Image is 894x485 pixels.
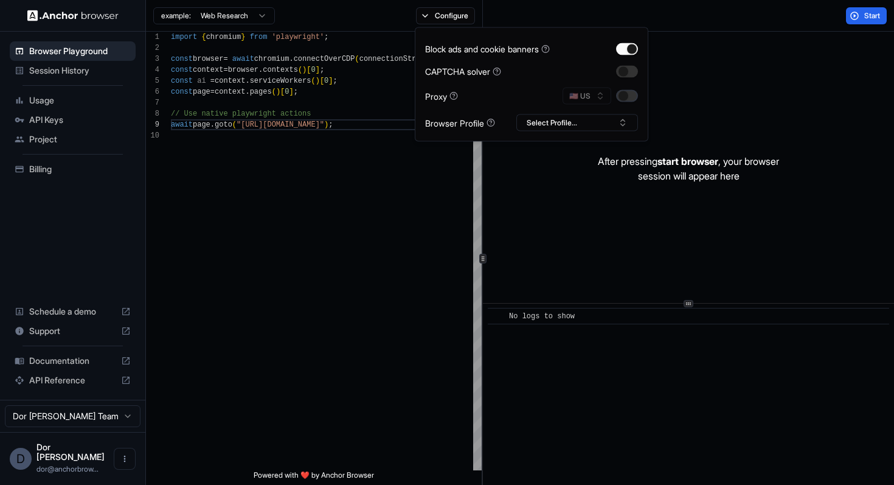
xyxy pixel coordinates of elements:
[215,77,245,85] span: context
[10,91,136,110] div: Usage
[161,11,191,21] span: example:
[10,371,136,390] div: API Reference
[598,154,779,183] p: After pressing , your browser session will appear here
[509,312,575,321] span: No logs to show
[241,33,245,41] span: }
[328,120,333,129] span: ;
[10,159,136,179] div: Billing
[263,66,298,74] span: contexts
[193,120,210,129] span: page
[146,43,159,54] div: 2
[324,77,328,85] span: 0
[425,116,495,129] div: Browser Profile
[258,66,263,74] span: .
[285,88,289,96] span: 0
[272,33,324,41] span: 'playwright'
[311,77,315,85] span: (
[333,77,338,85] span: ;
[302,66,307,74] span: )
[29,305,116,318] span: Schedule a demo
[864,11,881,21] span: Start
[425,43,550,55] div: Block ads and cookie banners
[29,374,116,386] span: API Reference
[316,77,320,85] span: )
[197,77,206,85] span: ai
[10,41,136,61] div: Browser Playground
[280,88,285,96] span: [
[245,88,249,96] span: .
[250,77,311,85] span: serviceWorkers
[320,66,324,74] span: ;
[27,10,119,21] img: Anchor Logo
[298,66,302,74] span: (
[29,45,131,57] span: Browser Playground
[171,77,193,85] span: const
[146,119,159,130] div: 9
[146,54,159,65] div: 3
[10,61,136,80] div: Session History
[245,77,249,85] span: .
[10,130,136,149] div: Project
[232,55,254,63] span: await
[328,77,333,85] span: ]
[223,55,227,63] span: =
[10,351,136,371] div: Documentation
[36,442,105,462] span: Dor Dankner
[294,88,298,96] span: ;
[494,310,500,323] span: ​
[193,55,223,63] span: browser
[114,448,136,470] button: Open menu
[29,355,116,367] span: Documentation
[36,464,99,473] span: dor@anchorbrowser.io
[294,55,355,63] span: connectOverCDP
[201,33,206,41] span: {
[223,66,227,74] span: =
[210,88,215,96] span: =
[324,33,328,41] span: ;
[355,55,359,63] span: (
[289,88,293,96] span: ]
[171,88,193,96] span: const
[171,55,193,63] span: const
[146,108,159,119] div: 8
[193,88,210,96] span: page
[359,55,429,63] span: connectionString
[846,7,887,24] button: Start
[210,77,215,85] span: =
[320,77,324,85] span: [
[425,89,458,102] div: Proxy
[29,65,131,77] span: Session History
[10,302,136,321] div: Schedule a demo
[206,33,241,41] span: chromium
[425,65,501,78] div: CAPTCHA solver
[289,55,293,63] span: .
[171,66,193,74] span: const
[171,33,197,41] span: import
[29,94,131,106] span: Usage
[215,120,232,129] span: goto
[272,88,276,96] span: (
[307,66,311,74] span: [
[29,163,131,175] span: Billing
[250,88,272,96] span: pages
[276,88,280,96] span: )
[210,120,215,129] span: .
[171,110,311,118] span: // Use native playwright actions
[516,114,638,131] button: Select Profile...
[215,88,245,96] span: context
[228,66,258,74] span: browser
[146,130,159,141] div: 10
[29,114,131,126] span: API Keys
[254,470,374,485] span: Powered with ❤️ by Anchor Browser
[146,75,159,86] div: 5
[416,7,475,24] button: Configure
[657,155,718,167] span: start browser
[146,32,159,43] div: 1
[10,110,136,130] div: API Keys
[146,86,159,97] div: 6
[250,33,268,41] span: from
[10,321,136,341] div: Support
[316,66,320,74] span: ]
[193,66,223,74] span: context
[10,448,32,470] div: D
